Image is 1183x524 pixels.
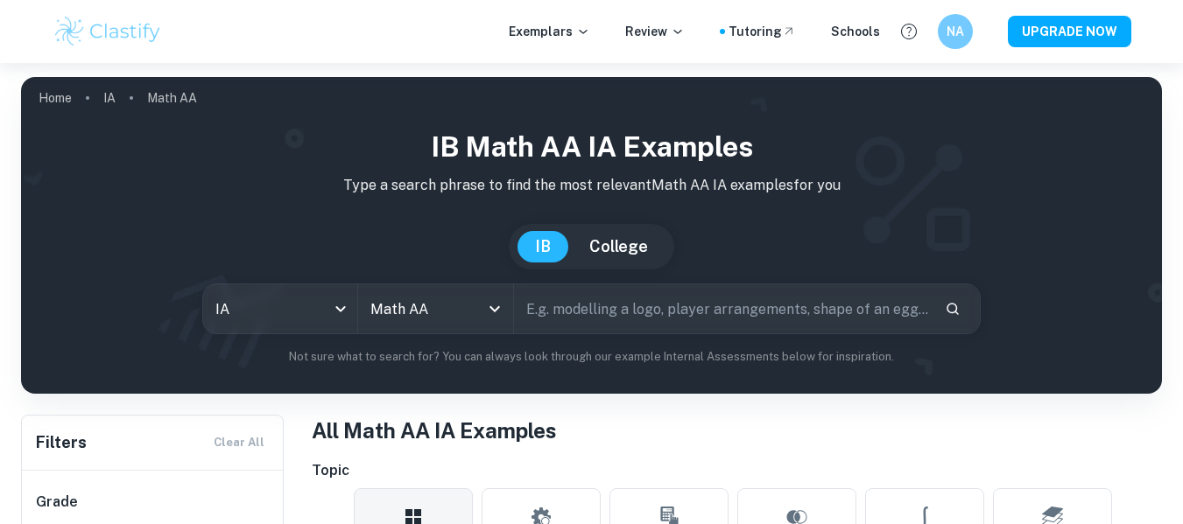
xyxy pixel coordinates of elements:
[1008,16,1131,47] button: UPGRADE NOW
[625,22,685,41] p: Review
[312,460,1162,481] h6: Topic
[53,14,164,49] img: Clastify logo
[35,348,1148,366] p: Not sure what to search for? You can always look through our example Internal Assessments below f...
[147,88,197,108] p: Math AA
[514,284,932,333] input: E.g. modelling a logo, player arrangements, shape of an egg...
[36,430,87,455] h6: Filters
[938,294,968,324] button: Search
[203,284,358,333] div: IA
[103,86,116,110] a: IA
[39,86,72,110] a: Home
[482,297,507,321] button: Open
[312,415,1162,446] h1: All Math AA IA Examples
[831,22,880,41] a: Schools
[894,17,924,46] button: Help and Feedback
[35,175,1148,196] p: Type a search phrase to find the most relevant Math AA IA examples for you
[35,126,1148,168] h1: IB Math AA IA examples
[572,231,665,262] button: College
[729,22,796,41] a: Tutoring
[36,492,271,513] h6: Grade
[509,22,590,41] p: Exemplars
[945,22,965,41] h6: NA
[518,231,568,262] button: IB
[21,77,1162,394] img: profile cover
[938,14,973,49] button: NA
